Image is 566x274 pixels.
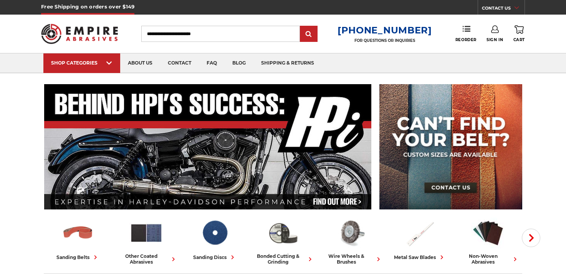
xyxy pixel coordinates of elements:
[120,53,160,73] a: about us
[320,253,382,265] div: wire wheels & brushes
[225,53,253,73] a: blog
[44,84,372,209] img: Banner for an interview featuring Horsepower Inc who makes Harley performance upgrades featured o...
[487,37,503,42] span: Sign In
[394,253,446,261] div: metal saw blades
[338,38,432,43] p: FOR QUESTIONS OR INQUIRIES
[457,216,519,265] a: non-woven abrasives
[115,253,177,265] div: other coated abrasives
[455,25,477,42] a: Reorder
[115,216,177,265] a: other coated abrasives
[252,253,314,265] div: bonded cutting & grinding
[198,216,232,249] img: Sanding Discs
[513,37,525,42] span: Cart
[61,216,95,249] img: Sanding Belts
[253,53,322,73] a: shipping & returns
[266,216,300,249] img: Bonded Cutting & Grinding
[160,53,199,73] a: contact
[51,60,113,66] div: SHOP CATEGORIES
[252,216,314,265] a: bonded cutting & grinding
[522,229,540,247] button: Next
[513,25,525,42] a: Cart
[482,4,525,15] a: CONTACT US
[184,216,246,261] a: sanding discs
[471,216,505,249] img: Non-woven Abrasives
[320,216,382,265] a: wire wheels & brushes
[129,216,163,249] img: Other Coated Abrasives
[455,37,477,42] span: Reorder
[389,216,451,261] a: metal saw blades
[56,253,99,261] div: sanding belts
[403,216,437,249] img: Metal Saw Blades
[301,27,316,42] input: Submit
[379,84,522,209] img: promo banner for custom belts.
[199,53,225,73] a: faq
[334,216,368,249] img: Wire Wheels & Brushes
[338,25,432,36] a: [PHONE_NUMBER]
[193,253,237,261] div: sanding discs
[457,253,519,265] div: non-woven abrasives
[47,216,109,261] a: sanding belts
[41,19,118,49] img: Empire Abrasives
